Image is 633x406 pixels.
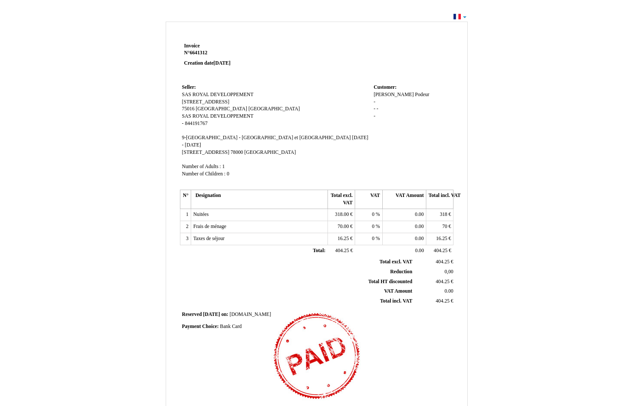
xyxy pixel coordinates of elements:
span: 6641312 [190,50,208,56]
span: 404.25 [436,259,450,265]
span: 0.00 [415,212,424,217]
span: 0 [227,171,229,177]
span: - [182,121,184,126]
span: Bank Card [220,324,242,329]
span: [DATE] [214,60,230,66]
span: [STREET_ADDRESS] [182,99,230,105]
td: % [355,233,382,245]
td: € [426,245,453,257]
span: Customer: [374,84,397,90]
span: Total incl. VAT [380,298,413,304]
td: 3 [180,233,191,245]
td: 1 [180,209,191,221]
span: Total HT discounted [368,279,412,284]
span: [DOMAIN_NAME] [230,312,271,317]
span: Payment Choice: [182,324,219,329]
span: Seller: [182,84,196,90]
span: 70 [442,224,447,229]
th: Total incl. VAT [426,190,453,209]
th: N° [180,190,191,209]
th: VAT [355,190,382,209]
span: SAS ROYAL DEVELOPPEMENT [182,92,254,97]
span: VAT Amount [384,288,412,294]
span: 844191767 [185,121,208,126]
td: 2 [180,221,191,233]
span: Taxes de séjour [193,236,225,241]
span: 404.25 [335,248,349,253]
span: Total: [313,248,325,253]
td: € [426,233,453,245]
span: 0 [372,236,375,241]
span: 70.00 [337,224,349,229]
span: Invoice [184,43,200,49]
span: Number of Children : [182,171,226,177]
span: 0,00 [444,269,453,275]
span: 16.25 [436,236,447,241]
span: [PERSON_NAME] [374,92,414,97]
span: [GEOGRAPHIC_DATA] [249,106,300,112]
span: 404.25 [436,298,450,304]
th: VAT Amount [382,190,426,209]
span: [DATE] - [DATE] [182,135,368,148]
span: [DATE] [203,312,220,317]
span: on: [221,312,228,317]
span: - [374,99,375,105]
span: 318.00 [335,212,349,217]
td: € [328,245,355,257]
span: Reserved [182,312,202,317]
span: 0.00 [415,224,424,229]
td: % [355,209,382,221]
span: Nuitées [193,212,209,217]
td: € [414,257,455,267]
strong: N° [184,50,287,56]
span: SAS [182,113,191,119]
td: € [426,221,453,233]
td: € [328,221,355,233]
span: 75016 [182,106,195,112]
span: 404.25 [434,248,447,253]
strong: Creation date [184,60,231,66]
th: Designation [191,190,328,209]
span: Frais de ménage [193,224,227,229]
td: € [328,233,355,245]
span: Number of Adults : [182,164,221,169]
td: % [355,221,382,233]
span: Podeur [415,92,429,97]
span: - [374,113,375,119]
td: € [414,277,455,287]
span: 404.25 [436,279,450,284]
td: € [414,297,455,306]
span: [GEOGRAPHIC_DATA] [244,150,296,155]
span: 0.00 [415,236,424,241]
span: [GEOGRAPHIC_DATA] [196,106,247,112]
span: 9-[GEOGRAPHIC_DATA] - [GEOGRAPHIC_DATA] et [GEOGRAPHIC_DATA] [182,135,351,141]
td: € [426,209,453,221]
span: 16.25 [337,236,349,241]
span: 0 [372,212,375,217]
td: € [328,209,355,221]
span: Total excl. VAT [380,259,413,265]
span: ROYAL DEVELOPPEMENT [192,113,253,119]
span: 1 [222,164,225,169]
span: Reduction [390,269,412,275]
span: 78000 [230,150,243,155]
span: - [377,106,378,112]
span: 0.00 [444,288,453,294]
span: 0 [372,224,375,229]
span: 0.00 [415,248,424,253]
span: - [374,106,375,112]
span: [STREET_ADDRESS] [182,150,230,155]
span: 318 [440,212,447,217]
th: Total excl. VAT [328,190,355,209]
